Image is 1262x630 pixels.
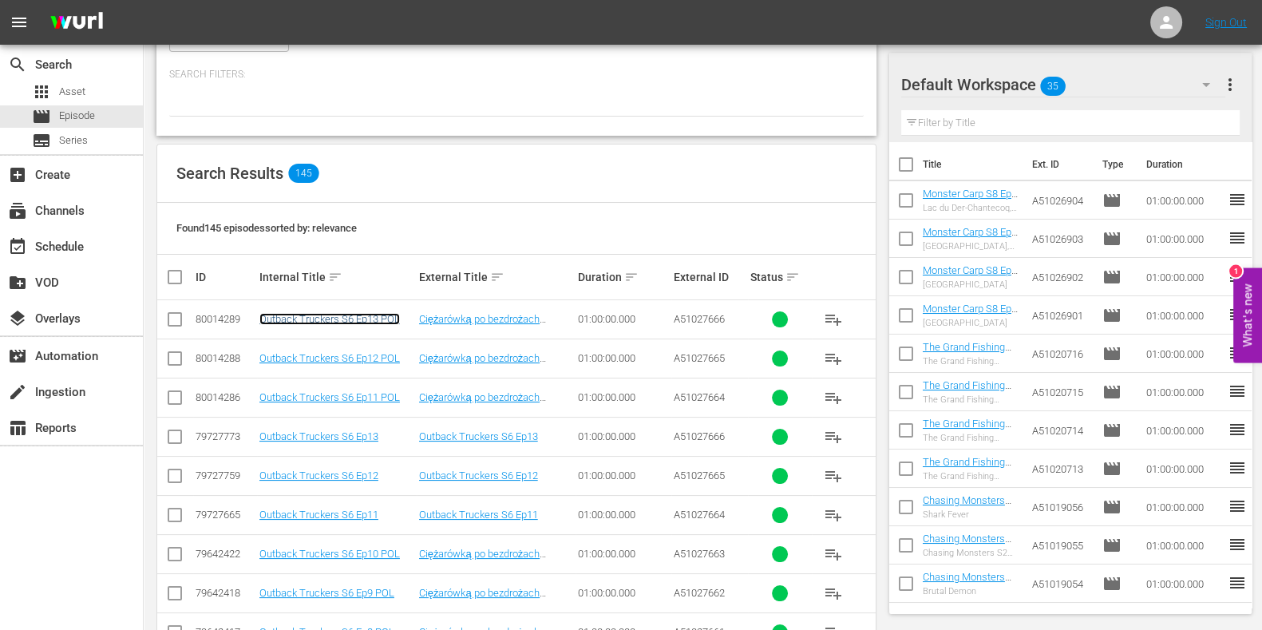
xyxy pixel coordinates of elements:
[1026,258,1096,296] td: A51026902
[1228,573,1247,592] span: reorder
[1140,450,1228,488] td: 01:00:00.000
[1228,497,1247,516] span: reorder
[259,509,378,521] a: Outback Truckers S6 Ep11
[419,587,546,611] a: Ciężarówką po bezdrożach Australi S6 Ep9
[923,548,1019,558] div: Chasing Monsters S2 Ep11
[196,470,255,481] div: 79727759
[923,279,1019,290] div: [GEOGRAPHIC_DATA]
[196,391,255,403] div: 80014286
[923,241,1019,252] div: [GEOGRAPHIC_DATA], [GEOGRAPHIC_DATA]
[674,548,725,560] span: A51027663
[923,571,1011,607] a: Chasing Monsters S2 Ep10 (Nature Version)
[1102,267,1122,287] span: Episode
[674,509,725,521] span: A51027664
[419,509,538,521] a: Outback Truckers S6 Ep11
[1026,526,1096,565] td: A51019055
[674,352,725,364] span: A51027665
[1228,305,1247,324] span: reorder
[490,270,504,284] span: sort
[1023,142,1093,187] th: Ext. ID
[923,509,1019,520] div: Shark Fever
[923,456,1011,492] a: The Grand Fishing Adventure S1 Ep1 (Nature Version)
[169,68,864,81] p: Search Filters:
[1140,296,1228,335] td: 01:00:00.000
[1026,220,1096,258] td: A51026903
[578,587,669,599] div: 01:00:00.000
[1026,335,1096,373] td: A51020716
[259,352,400,364] a: Outback Truckers S6 Ep12 POL
[923,341,1011,377] a: The Grand Fishing Adventure S1 Ep4 (Nature Version)
[814,300,853,339] button: playlist_add
[578,548,669,560] div: 01:00:00.000
[923,418,1011,454] a: The Grand Fishing Adventure S1 Ep2 (Nature Version)
[1102,382,1122,402] span: Episode
[1040,69,1066,103] span: 35
[259,391,400,403] a: Outback Truckers S6 Ep11 POL
[176,222,357,234] span: Found 145 episodes sorted by: relevance
[32,82,51,101] span: Asset
[1140,335,1228,373] td: 01:00:00.000
[1140,411,1228,450] td: 01:00:00.000
[624,270,639,284] span: sort
[419,430,538,442] a: Outback Truckers S6 Ep13
[419,352,555,376] a: Ciężarówką po bezdrożach [GEOGRAPHIC_DATA] S6 Ep12
[8,418,27,438] span: Reports
[419,313,555,337] a: Ciężarówką po bezdrożach [GEOGRAPHIC_DATA] S6 Ep13
[419,548,555,572] a: Ciężarówką po bezdrożach [GEOGRAPHIC_DATA] S6 Ep10
[196,509,255,521] div: 79727665
[1140,526,1228,565] td: 01:00:00.000
[1102,459,1122,478] span: Episode
[196,313,255,325] div: 80014289
[8,55,27,74] span: Search
[1140,258,1228,296] td: 01:00:00.000
[1026,488,1096,526] td: A51019056
[8,347,27,366] span: Automation
[578,352,669,364] div: 01:00:00.000
[814,457,853,495] button: playlist_add
[1233,267,1262,363] button: Open Feedback Widget
[8,309,27,328] span: Overlays
[59,84,85,100] span: Asset
[1102,229,1122,248] span: Episode
[1229,264,1242,277] div: 1
[176,164,283,183] span: Search Results
[824,388,843,407] span: playlist_add
[1220,75,1240,94] span: more_vert
[1228,190,1247,209] span: reorder
[1140,181,1228,220] td: 01:00:00.000
[8,382,27,402] span: Ingestion
[259,267,414,287] div: Internal Title
[814,339,853,378] button: playlist_add
[923,142,1023,187] th: Title
[259,430,378,442] a: Outback Truckers S6 Ep13
[824,584,843,603] span: playlist_add
[578,313,669,325] div: 01:00:00.000
[785,270,800,284] span: sort
[578,509,669,521] div: 01:00:00.000
[1102,574,1122,593] span: Episode
[259,587,394,599] a: Outback Truckers S6 Ep9 POL
[1026,411,1096,450] td: A51020714
[1228,382,1247,401] span: reorder
[824,349,843,368] span: playlist_add
[1220,65,1240,104] button: more_vert
[419,267,574,287] div: External Title
[1102,306,1122,325] span: Episode
[259,470,378,481] a: Outback Truckers S6 Ep12
[824,427,843,446] span: playlist_add
[824,466,843,485] span: playlist_add
[824,505,843,525] span: playlist_add
[8,201,27,220] span: Channels
[923,586,1019,596] div: Brutal Demon
[1026,296,1096,335] td: A51026901
[59,133,88,149] span: Series
[578,470,669,481] div: 01:00:00.000
[578,391,669,403] div: 01:00:00.000
[1093,142,1137,187] th: Type
[923,394,1019,405] div: The Grand Fishing Adventure S1 Ep3
[259,548,400,560] a: Outback Truckers S6 Ep10 POL
[674,313,725,325] span: A51027666
[1102,497,1122,517] span: Episode
[8,273,27,292] span: VOD
[814,535,853,573] button: playlist_add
